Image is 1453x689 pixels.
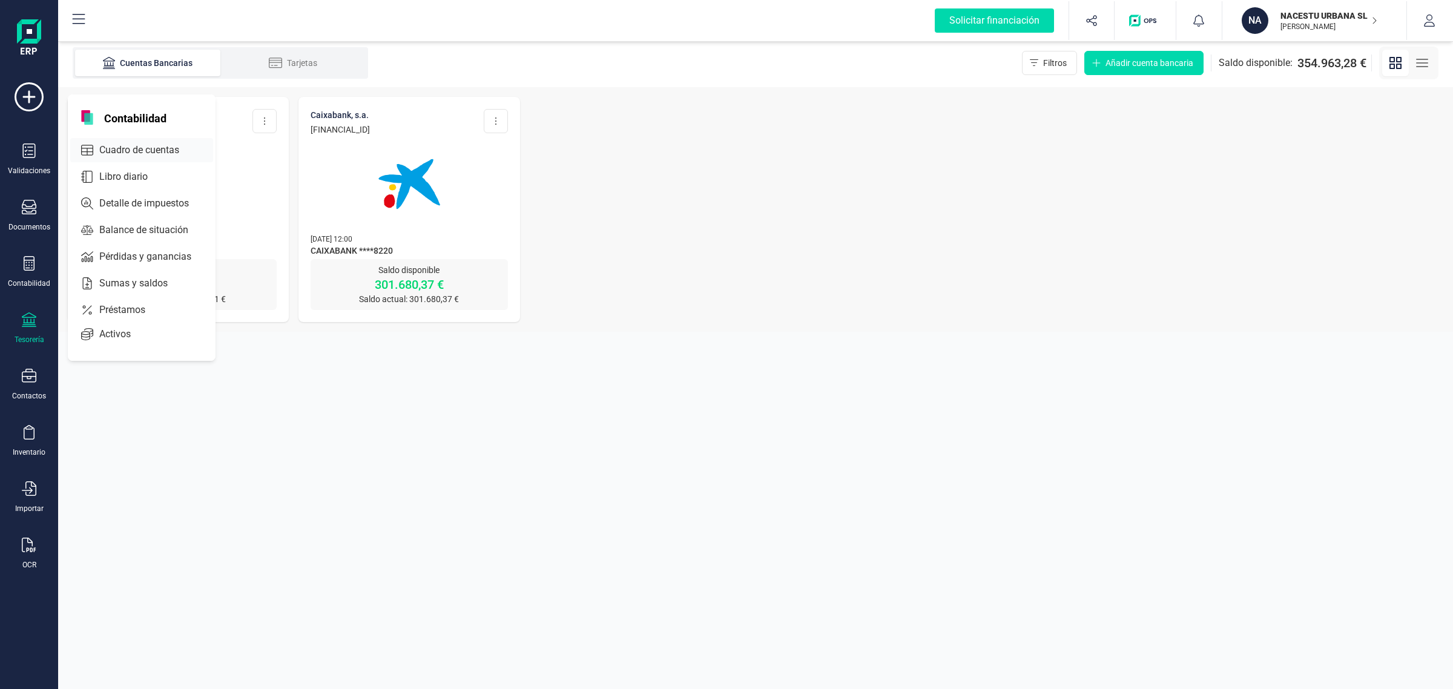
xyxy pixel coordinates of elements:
div: Inventario [13,447,45,457]
button: Añadir cuenta bancaria [1084,51,1204,75]
div: Tarjetas [245,57,341,69]
span: Libro diario [94,170,170,184]
span: Cuadro de cuentas [94,143,201,157]
p: 301.680,37 € [311,276,507,293]
span: Añadir cuenta bancaria [1105,57,1193,69]
span: [DATE] 12:00 [311,235,352,243]
p: CAIXABANK, S.A. [311,109,370,121]
div: Validaciones [8,166,50,176]
div: Cuentas Bancarias [99,57,196,69]
div: Contactos [12,391,46,401]
span: Contabilidad [97,110,174,125]
button: Solicitar financiación [920,1,1069,40]
div: Importar [15,504,44,513]
span: Filtros [1043,57,1067,69]
span: Activos [94,327,153,341]
span: Detalle de impuestos [94,196,211,211]
p: NACESTU URBANA SL [1280,10,1377,22]
p: Saldo disponible [311,264,507,276]
img: Logo de OPS [1129,15,1161,27]
span: Pérdidas y ganancias [94,249,213,264]
button: Filtros [1022,51,1077,75]
p: Saldo actual: 301.680,37 € [311,293,507,305]
span: Préstamos [94,303,167,317]
div: NA [1242,7,1268,34]
div: Tesorería [15,335,44,344]
div: Documentos [8,222,50,232]
div: OCR [22,560,36,570]
span: 354.963,28 € [1297,54,1366,71]
p: [FINANCIAL_ID] [311,124,370,136]
p: [PERSON_NAME] [1280,22,1377,31]
div: Contabilidad [8,279,50,288]
span: Balance de situación [94,223,210,237]
div: Solicitar financiación [935,8,1054,33]
span: Sumas y saldos [94,276,189,291]
button: NANACESTU URBANA SL[PERSON_NAME] [1237,1,1392,40]
img: Logo Finanedi [17,19,41,58]
button: Logo de OPS [1122,1,1168,40]
span: Saldo disponible: [1219,56,1293,70]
